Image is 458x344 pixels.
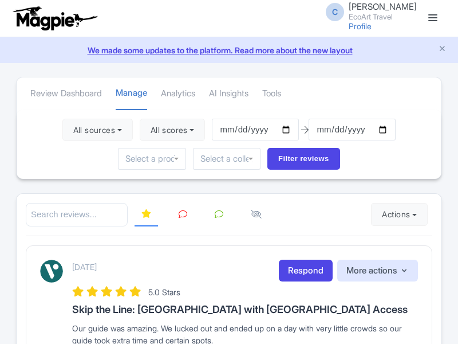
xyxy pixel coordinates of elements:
[140,119,206,142] button: All scores
[262,78,281,110] a: Tools
[10,6,99,31] img: logo-ab69f6fb50320c5b225c76a69d11143b.png
[72,261,97,273] p: [DATE]
[349,13,417,21] small: EcoArt Travel
[62,119,133,142] button: All sources
[26,203,128,226] input: Search reviews...
[148,287,180,297] span: 5.0 Stars
[209,78,248,110] a: AI Insights
[319,2,417,21] a: C [PERSON_NAME] EcoArt Travel
[125,154,178,164] input: Select a product
[349,21,372,31] a: Profile
[72,304,418,315] h3: Skip the Line: [GEOGRAPHIC_DATA] with [GEOGRAPHIC_DATA] Access
[337,260,418,282] button: More actions
[326,3,344,21] span: C
[438,43,447,56] button: Close announcement
[349,1,417,12] span: [PERSON_NAME]
[371,203,428,226] button: Actions
[40,260,63,283] img: Viator Logo
[279,260,333,282] a: Respond
[200,154,253,164] input: Select a collection
[7,44,451,56] a: We made some updates to the platform. Read more about the new layout
[30,78,102,110] a: Review Dashboard
[267,148,340,170] input: Filter reviews
[161,78,195,110] a: Analytics
[116,77,147,110] a: Manage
